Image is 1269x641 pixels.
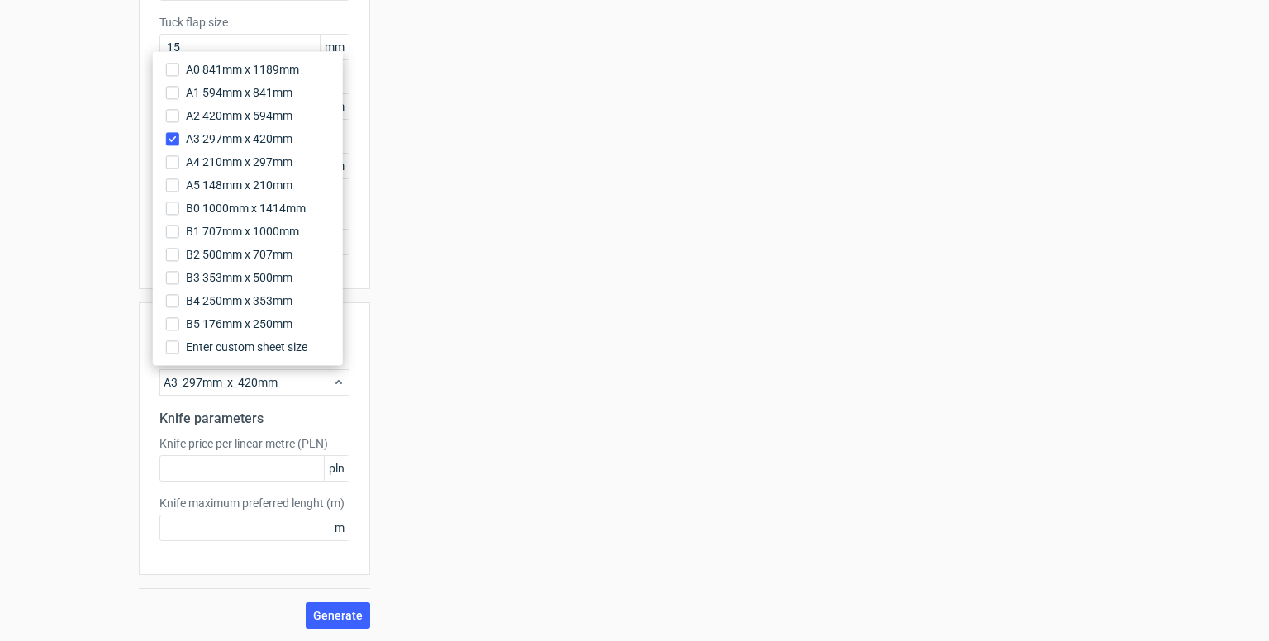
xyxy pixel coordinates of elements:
[186,107,292,124] span: A2 420mm x 594mm
[186,292,292,309] span: B4 250mm x 353mm
[159,495,349,511] label: Knife maximum preferred lenght (m)
[186,84,292,101] span: A1 594mm x 841mm
[186,316,292,332] span: B5 176mm x 250mm
[186,246,292,263] span: B2 500mm x 707mm
[186,177,292,193] span: A5 148mm x 210mm
[186,269,292,286] span: B3 353mm x 500mm
[159,369,349,396] div: A3_297mm_x_420mm
[186,339,307,355] span: Enter custom sheet size
[186,131,292,147] span: A3 297mm x 420mm
[324,456,349,481] span: pln
[159,14,349,31] label: Tuck flap size
[186,154,292,170] span: A4 210mm x 297mm
[186,61,299,78] span: A0 841mm x 1189mm
[306,602,370,629] button: Generate
[159,409,349,429] h2: Knife parameters
[159,435,349,452] label: Knife price per linear metre (PLN)
[186,200,306,216] span: B0 1000mm x 1414mm
[313,610,363,621] span: Generate
[186,223,299,240] span: B1 707mm x 1000mm
[330,515,349,540] span: m
[320,35,349,59] span: mm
